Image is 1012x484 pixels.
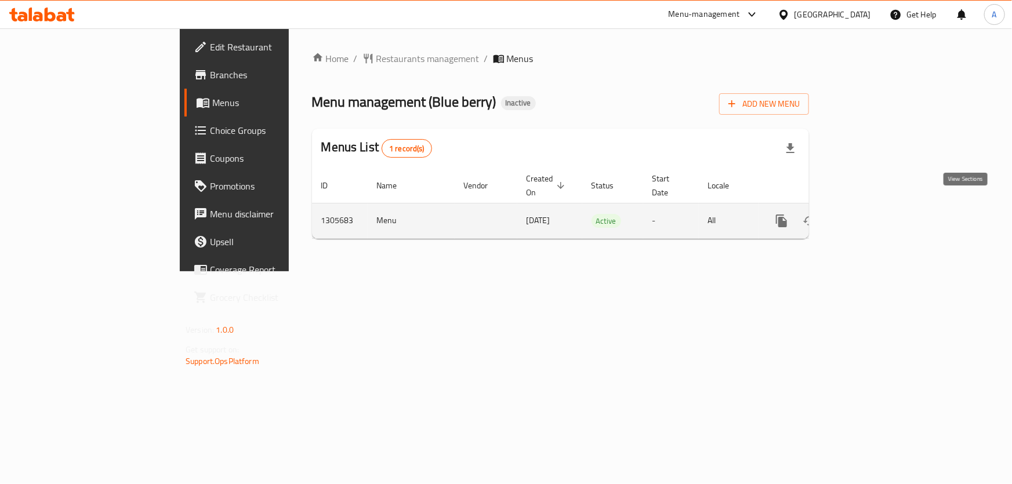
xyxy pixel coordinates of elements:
a: Coverage Report [184,256,349,283]
h2: Menus List [321,139,432,158]
span: A [992,8,997,21]
a: Promotions [184,172,349,200]
span: Get support on: [186,342,239,357]
a: Grocery Checklist [184,283,349,311]
span: Status [592,179,629,192]
div: Export file [777,134,804,162]
span: Menus [212,96,339,110]
span: Version: [186,322,214,337]
span: [DATE] [527,213,550,228]
span: Menu management ( Blue berry ) [312,89,496,115]
span: Menus [507,52,534,65]
li: / [354,52,358,65]
span: Edit Restaurant [210,40,339,54]
table: enhanced table [312,168,888,239]
span: Coupons [210,151,339,165]
span: Grocery Checklist [210,290,339,304]
span: Branches [210,68,339,82]
span: Add New Menu [728,97,800,111]
span: Restaurants management [376,52,480,65]
span: Promotions [210,179,339,193]
a: Edit Restaurant [184,33,349,61]
div: Inactive [501,96,536,110]
a: Menus [184,89,349,117]
div: Total records count [382,139,432,158]
nav: breadcrumb [312,52,809,65]
span: Coverage Report [210,263,339,276]
a: Restaurants management [362,52,480,65]
a: Choice Groups [184,117,349,144]
span: Inactive [501,98,536,108]
span: 1 record(s) [382,143,431,154]
span: ID [321,179,343,192]
td: - [643,203,699,238]
a: Upsell [184,228,349,256]
a: Coupons [184,144,349,172]
span: Name [377,179,412,192]
button: more [768,207,796,235]
button: Change Status [796,207,824,235]
span: Choice Groups [210,123,339,137]
span: 1.0.0 [216,322,234,337]
div: Active [592,214,621,228]
div: Menu-management [669,8,740,21]
span: Vendor [464,179,503,192]
a: Menu disclaimer [184,200,349,228]
li: / [484,52,488,65]
td: All [699,203,759,238]
div: [GEOGRAPHIC_DATA] [795,8,871,21]
span: Locale [708,179,745,192]
a: Support.OpsPlatform [186,354,259,369]
span: Upsell [210,235,339,249]
span: Start Date [652,172,685,199]
span: Active [592,214,621,228]
span: Menu disclaimer [210,207,339,221]
th: Actions [759,168,888,203]
td: Menu [368,203,455,238]
span: Created On [527,172,568,199]
button: Add New Menu [719,93,809,115]
a: Branches [184,61,349,89]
